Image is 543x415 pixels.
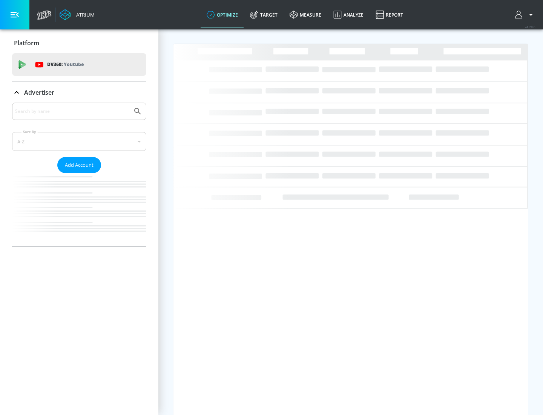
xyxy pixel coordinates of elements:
[525,25,535,29] span: v 4.28.0
[201,1,244,28] a: optimize
[65,161,94,169] span: Add Account
[57,157,101,173] button: Add Account
[284,1,327,28] a: measure
[244,1,284,28] a: Target
[12,53,146,76] div: DV360: Youtube
[370,1,409,28] a: Report
[327,1,370,28] a: Analyze
[64,60,84,68] p: Youtube
[12,173,146,246] nav: list of Advertiser
[60,9,95,20] a: Atrium
[12,103,146,246] div: Advertiser
[12,32,146,54] div: Platform
[12,132,146,151] div: A-Z
[14,39,39,47] p: Platform
[47,60,84,69] p: DV360:
[21,129,38,134] label: Sort By
[73,11,95,18] div: Atrium
[24,88,54,97] p: Advertiser
[12,82,146,103] div: Advertiser
[15,106,129,116] input: Search by name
